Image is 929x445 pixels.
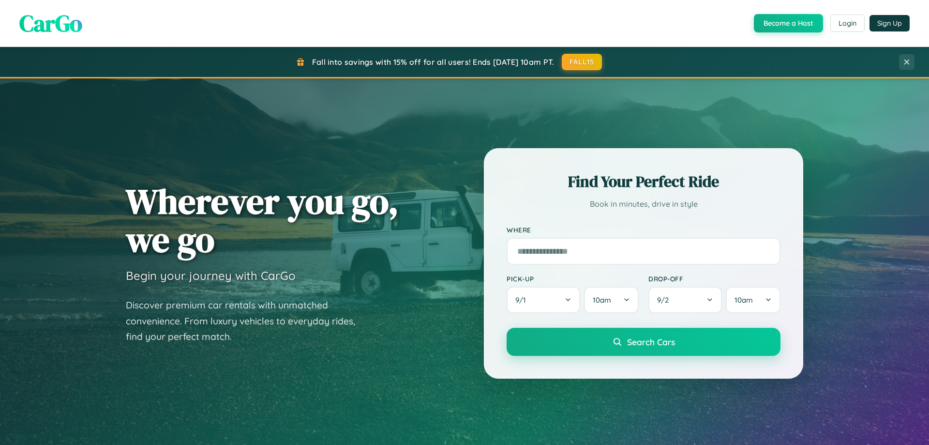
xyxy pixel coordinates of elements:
[507,171,780,192] h2: Find Your Perfect Ride
[126,268,296,283] h3: Begin your journey with CarGo
[648,287,722,313] button: 9/2
[515,295,531,305] span: 9 / 1
[726,287,780,313] button: 10am
[627,337,675,347] span: Search Cars
[830,15,865,32] button: Login
[507,287,580,313] button: 9/1
[507,197,780,211] p: Book in minutes, drive in style
[734,295,753,305] span: 10am
[507,226,780,234] label: Where
[507,275,639,283] label: Pick-up
[584,287,639,313] button: 10am
[657,295,674,305] span: 9 / 2
[507,328,780,356] button: Search Cars
[869,15,910,31] button: Sign Up
[126,182,399,259] h1: Wherever you go, we go
[312,57,554,67] span: Fall into savings with 15% off for all users! Ends [DATE] 10am PT.
[648,275,780,283] label: Drop-off
[126,297,368,345] p: Discover premium car rentals with unmatched convenience. From luxury vehicles to everyday rides, ...
[754,14,823,32] button: Become a Host
[562,54,602,70] button: FALL15
[19,7,82,39] span: CarGo
[593,295,611,305] span: 10am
